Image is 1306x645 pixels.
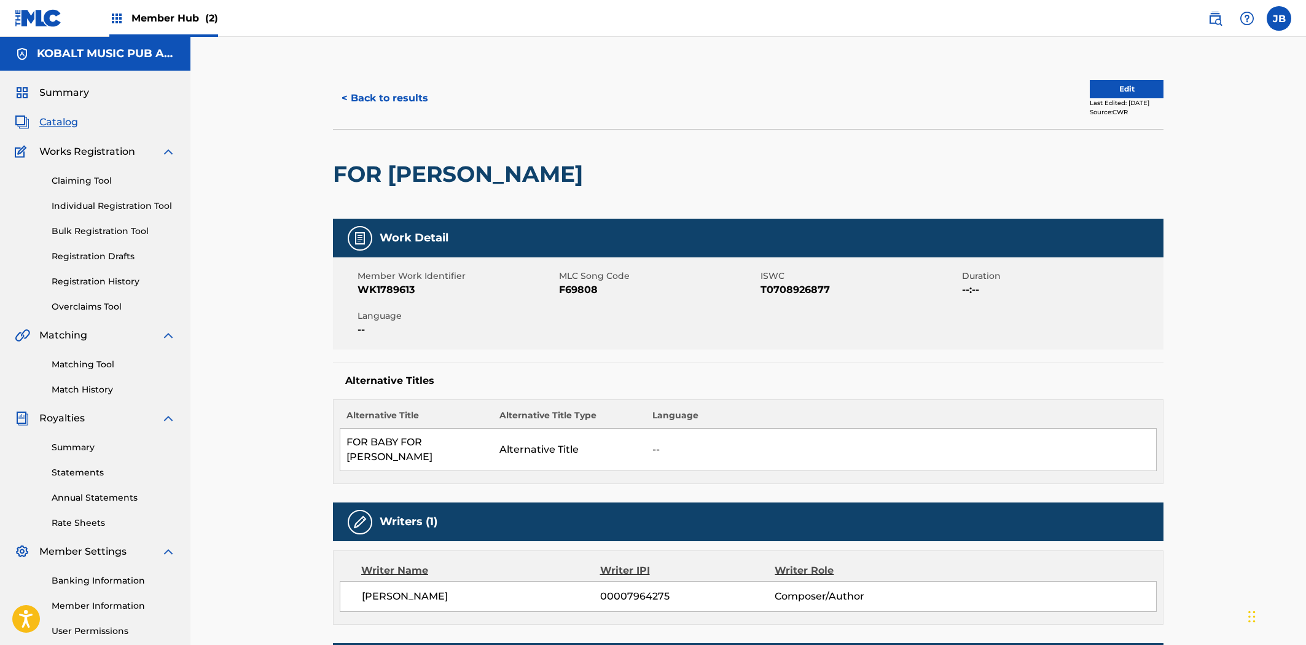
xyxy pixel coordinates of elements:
[559,283,757,297] span: F69808
[15,328,30,343] img: Matching
[1245,586,1306,645] iframe: Chat Widget
[161,328,176,343] img: expand
[161,144,176,159] img: expand
[646,409,1157,429] th: Language
[775,589,934,604] span: Composer/Author
[345,375,1151,387] h5: Alternative Titles
[340,429,493,471] td: FOR BABY FOR [PERSON_NAME]
[15,544,29,559] img: Member Settings
[39,328,87,343] span: Matching
[358,283,556,297] span: WK1789613
[1090,98,1163,107] div: Last Edited: [DATE]
[775,563,934,578] div: Writer Role
[600,563,775,578] div: Writer IPI
[15,115,78,130] a: CatalogCatalog
[353,515,367,530] img: Writers
[52,383,176,396] a: Match History
[39,85,89,100] span: Summary
[52,517,176,530] a: Rate Sheets
[1203,6,1227,31] a: Public Search
[380,515,437,529] h5: Writers (1)
[15,9,62,27] img: MLC Logo
[37,47,176,61] h5: KOBALT MUSIC PUB AMERICA INC
[333,83,437,114] button: < Back to results
[52,174,176,187] a: Claiming Tool
[493,409,646,429] th: Alternative Title Type
[1248,598,1256,635] div: Drag
[1208,11,1222,26] img: search
[962,283,1160,297] span: --:--
[52,600,176,612] a: Member Information
[1235,6,1259,31] div: Help
[161,544,176,559] img: expand
[1267,6,1291,31] div: User Menu
[52,225,176,238] a: Bulk Registration Tool
[109,11,124,26] img: Top Rightsholders
[52,466,176,479] a: Statements
[1090,107,1163,117] div: Source: CWR
[358,270,556,283] span: Member Work Identifier
[52,358,176,371] a: Matching Tool
[493,429,646,471] td: Alternative Title
[15,144,31,159] img: Works Registration
[52,625,176,638] a: User Permissions
[1090,80,1163,98] button: Edit
[39,544,127,559] span: Member Settings
[52,275,176,288] a: Registration History
[559,270,757,283] span: MLC Song Code
[15,115,29,130] img: Catalog
[361,563,600,578] div: Writer Name
[380,231,448,245] h5: Work Detail
[15,411,29,426] img: Royalties
[52,250,176,263] a: Registration Drafts
[340,409,493,429] th: Alternative Title
[1272,437,1306,536] iframe: Resource Center
[15,85,29,100] img: Summary
[333,160,589,188] h2: FOR [PERSON_NAME]
[131,11,218,25] span: Member Hub
[358,322,556,337] span: --
[161,411,176,426] img: expand
[39,115,78,130] span: Catalog
[761,283,959,297] span: T0708926877
[205,12,218,24] span: (2)
[358,310,556,322] span: Language
[646,429,1157,471] td: --
[52,574,176,587] a: Banking Information
[52,300,176,313] a: Overclaims Tool
[761,270,959,283] span: ISWC
[52,200,176,213] a: Individual Registration Tool
[1240,11,1254,26] img: help
[39,144,135,159] span: Works Registration
[52,491,176,504] a: Annual Statements
[600,589,775,604] span: 00007964275
[52,441,176,454] a: Summary
[962,270,1160,283] span: Duration
[39,411,85,426] span: Royalties
[362,589,600,604] span: [PERSON_NAME]
[15,85,89,100] a: SummarySummary
[15,47,29,61] img: Accounts
[353,231,367,246] img: Work Detail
